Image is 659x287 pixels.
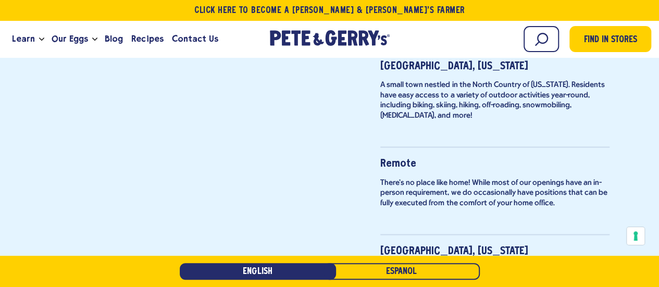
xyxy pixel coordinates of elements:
[131,32,163,45] span: Recipes
[380,158,416,168] strong: Remote
[172,32,218,45] span: Contact Us
[101,25,127,53] a: Blog
[39,38,44,41] button: Open the dropdown menu for Learn
[380,80,610,120] p: A small town nestled in the North Country of [US_STATE]. Residents have easy access to a variety ...
[584,33,637,47] span: Find in Stores
[127,25,167,53] a: Recipes
[180,263,336,280] a: English
[92,38,97,41] button: Open the dropdown menu for Our Eggs
[12,32,35,45] span: Learn
[47,25,92,53] a: Our Eggs
[569,26,651,52] a: Find in Stores
[8,25,39,53] a: Learn
[168,25,222,53] a: Contact Us
[627,227,644,245] button: Your consent preferences for tracking technologies
[380,61,528,71] strong: [GEOGRAPHIC_DATA], [US_STATE]
[380,246,528,256] strong: [GEOGRAPHIC_DATA], [US_STATE]
[324,263,480,280] a: Español
[380,178,610,208] p: There's no place like home! While most of our openings have an in-person requirement, we do occas...
[105,32,123,45] span: Blog
[524,26,559,52] input: Search
[52,32,88,45] span: Our Eggs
